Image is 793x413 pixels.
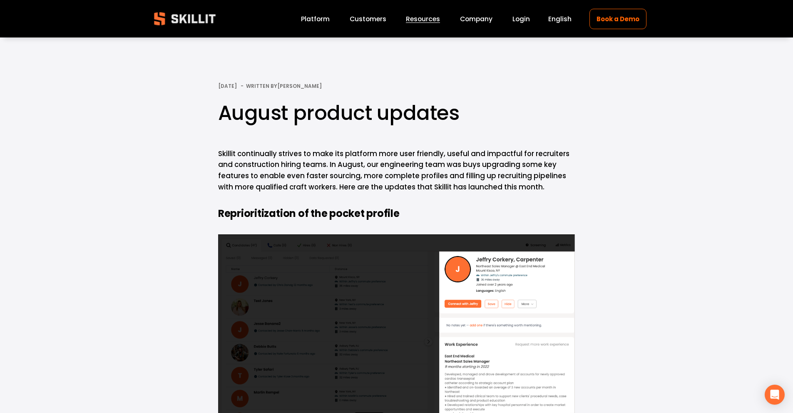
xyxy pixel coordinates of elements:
span: [DATE] [218,82,237,90]
a: Customers [350,13,386,25]
a: Login [512,13,530,25]
a: Platform [301,13,330,25]
a: folder dropdown [406,13,440,25]
div: language picker [548,13,572,25]
img: Skillit [147,6,223,31]
div: Open Intercom Messenger [765,385,785,405]
h1: August product updates [218,99,575,127]
span: English [548,14,572,24]
a: Company [460,13,492,25]
span: Resources [406,14,440,24]
div: Written By [246,83,322,89]
p: Skillit continually strives to make its platform more user friendly, useful and impactful for rec... [218,148,575,193]
strong: Reprioritization of the pocket profile [218,206,400,220]
a: [PERSON_NAME] [277,82,322,90]
a: Book a Demo [589,9,646,29]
